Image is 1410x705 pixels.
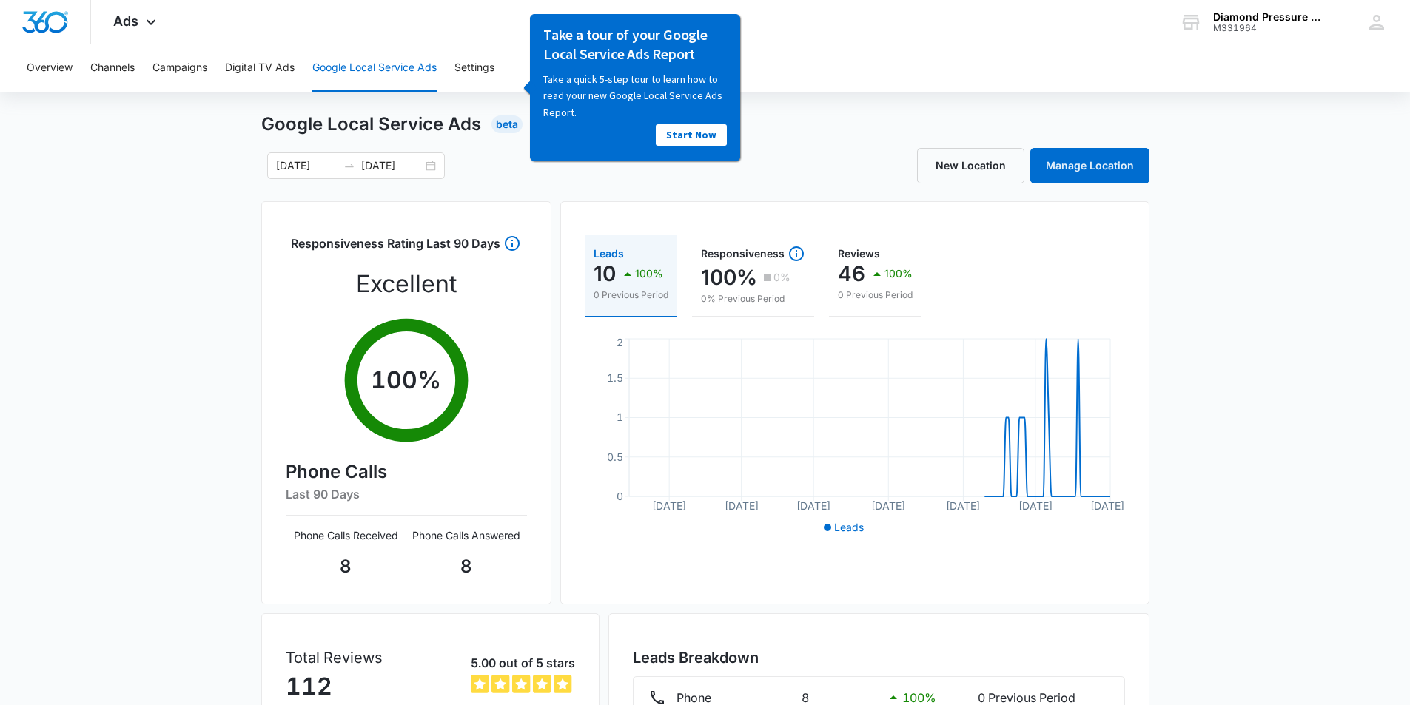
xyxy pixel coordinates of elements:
[286,669,383,704] p: 112
[1213,11,1321,23] div: account name
[1030,148,1149,183] a: Manage Location
[724,499,758,512] tspan: [DATE]
[1090,499,1124,512] tspan: [DATE]
[24,57,208,107] p: Take a quick 5-step tour to learn how to read your new Google Local Service Ads Report.
[617,336,623,348] tspan: 2
[24,11,208,50] h3: Take a tour of your Google Local Service Ads Report
[471,654,575,672] p: 5.00 out of 5 stars
[607,451,623,463] tspan: 0.5
[113,13,138,29] span: Ads
[152,44,207,92] button: Campaigns
[871,499,905,512] tspan: [DATE]
[617,490,623,502] tspan: 0
[286,647,383,669] p: Total Reviews
[276,158,338,174] input: Start date
[27,44,73,92] button: Overview
[261,111,481,138] h1: Google Local Service Ads
[635,269,663,279] p: 100%
[137,110,208,132] a: Start Now
[701,266,757,289] p: 100%
[371,362,441,398] p: 100 %
[917,148,1024,183] a: New Location
[361,158,423,174] input: End date
[838,249,913,259] div: Reviews
[1018,499,1052,512] tspan: [DATE]
[796,499,830,512] tspan: [DATE]
[286,527,406,543] p: Phone Calls Received
[701,292,805,306] p: 0% Previous Period
[701,245,805,263] div: Responsiveness
[343,160,355,172] span: to
[356,266,457,302] p: Excellent
[594,289,668,302] p: 0 Previous Period
[834,521,864,533] span: Leads
[286,485,527,503] h6: Last 90 Days
[946,499,980,512] tspan: [DATE]
[343,160,355,172] span: swap-right
[286,553,406,580] p: 8
[838,289,913,302] p: 0 Previous Period
[594,262,616,286] p: 10
[406,527,527,543] p: Phone Calls Answered
[312,44,437,92] button: Google Local Service Ads
[286,459,527,485] h4: Phone Calls
[406,553,527,580] p: 8
[454,44,494,92] button: Settings
[617,411,623,423] tspan: 1
[838,262,865,286] p: 46
[773,272,790,283] p: 0%
[884,269,913,279] p: 100%
[225,44,295,92] button: Digital TV Ads
[633,647,1125,669] h3: Leads Breakdown
[1213,23,1321,33] div: account id
[491,115,523,133] div: Beta
[594,249,668,259] div: Leads
[90,44,135,92] button: Channels
[652,499,686,512] tspan: [DATE]
[291,235,500,260] h3: Responsiveness Rating Last 90 Days
[607,371,623,384] tspan: 1.5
